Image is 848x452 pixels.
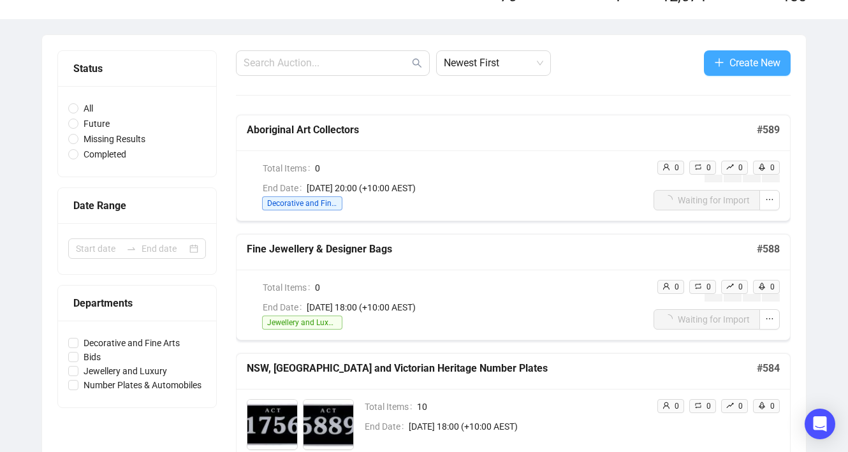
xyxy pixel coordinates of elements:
[303,400,353,449] img: 2_1.jpg
[247,361,757,376] h5: NSW, [GEOGRAPHIC_DATA] and Victorian Heritage Number Plates
[78,364,172,378] span: Jewellery and Luxury
[704,50,791,76] button: Create New
[236,115,791,221] a: Aboriginal Art Collectors#589Total Items0End Date[DATE] 20:00 (+10:00 AEST)Decorative and Fine Ar...
[726,282,734,290] span: rise
[675,163,679,172] span: 0
[78,378,207,392] span: Number Plates & Automobiles
[263,181,307,195] span: End Date
[770,402,775,411] span: 0
[262,316,342,330] span: Jewellery and Luxury
[662,163,670,171] span: user
[73,61,201,77] div: Status
[126,244,136,254] span: to
[247,400,297,449] img: 1_1.jpg
[365,419,409,434] span: End Date
[714,57,724,68] span: plus
[675,402,679,411] span: 0
[78,132,150,146] span: Missing Results
[726,163,734,171] span: rise
[758,402,766,409] span: rocket
[126,244,136,254] span: swap-right
[78,117,115,131] span: Future
[726,402,734,409] span: rise
[78,101,98,115] span: All
[315,281,647,295] span: 0
[654,190,760,210] button: Waiting for Import
[706,402,711,411] span: 0
[444,51,543,75] span: Newest First
[263,300,307,314] span: End Date
[417,400,647,414] span: 10
[758,282,766,290] span: rocket
[738,282,743,291] span: 0
[307,181,647,195] span: [DATE] 20:00 (+10:00 AEST)
[662,282,670,290] span: user
[73,295,201,311] div: Departments
[757,361,780,376] h5: # 584
[758,163,766,171] span: rocket
[738,163,743,172] span: 0
[236,234,791,340] a: Fine Jewellery & Designer Bags#588Total Items0End Date[DATE] 18:00 (+10:00 AEST)Jewellery and Lux...
[694,163,702,171] span: retweet
[757,242,780,257] h5: # 588
[78,350,106,364] span: Bids
[78,336,185,350] span: Decorative and Fine Arts
[78,147,131,161] span: Completed
[142,242,187,256] input: End date
[675,282,679,291] span: 0
[706,163,711,172] span: 0
[729,55,780,71] span: Create New
[694,402,702,409] span: retweet
[770,163,775,172] span: 0
[770,282,775,291] span: 0
[805,409,835,439] div: Open Intercom Messenger
[654,309,760,330] button: Waiting for Import
[409,419,647,434] span: [DATE] 18:00 (+10:00 AEST)
[738,402,743,411] span: 0
[262,196,342,210] span: Decorative and Fine Arts
[365,400,417,414] span: Total Items
[757,122,780,138] h5: # 589
[765,195,774,204] span: ellipsis
[247,122,757,138] h5: Aboriginal Art Collectors
[315,161,647,175] span: 0
[765,314,774,323] span: ellipsis
[307,300,647,314] span: [DATE] 18:00 (+10:00 AEST)
[412,58,422,68] span: search
[662,402,670,409] span: user
[263,281,315,295] span: Total Items
[263,161,315,175] span: Total Items
[247,242,757,257] h5: Fine Jewellery & Designer Bags
[73,198,201,214] div: Date Range
[76,242,121,256] input: Start date
[706,282,711,291] span: 0
[244,55,409,71] input: Search Auction...
[694,282,702,290] span: retweet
